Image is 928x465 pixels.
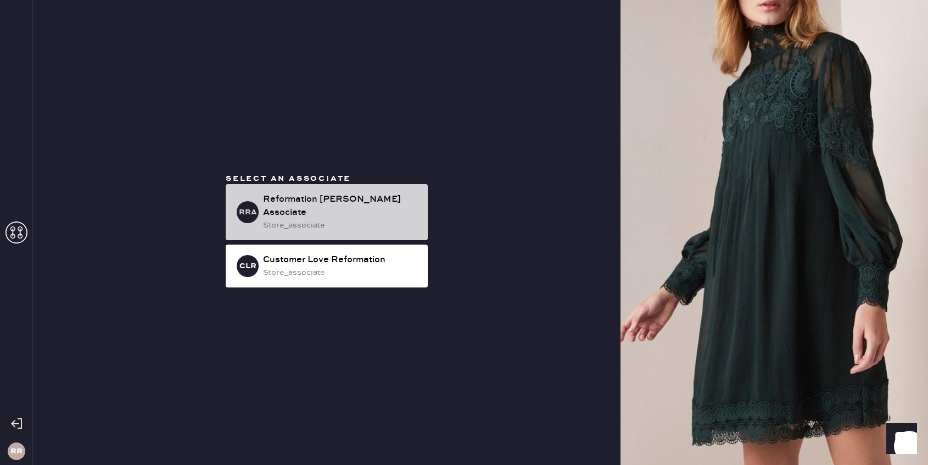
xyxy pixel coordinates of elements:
[263,253,419,267] div: Customer Love Reformation
[226,174,351,184] span: Select an associate
[263,193,419,219] div: Reformation [PERSON_NAME] Associate
[239,262,256,270] h3: CLR
[876,416,923,463] iframe: Front Chat
[239,208,257,216] h3: RRA
[263,267,419,279] div: store_associate
[263,219,419,231] div: store_associate
[10,447,23,455] h3: RR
